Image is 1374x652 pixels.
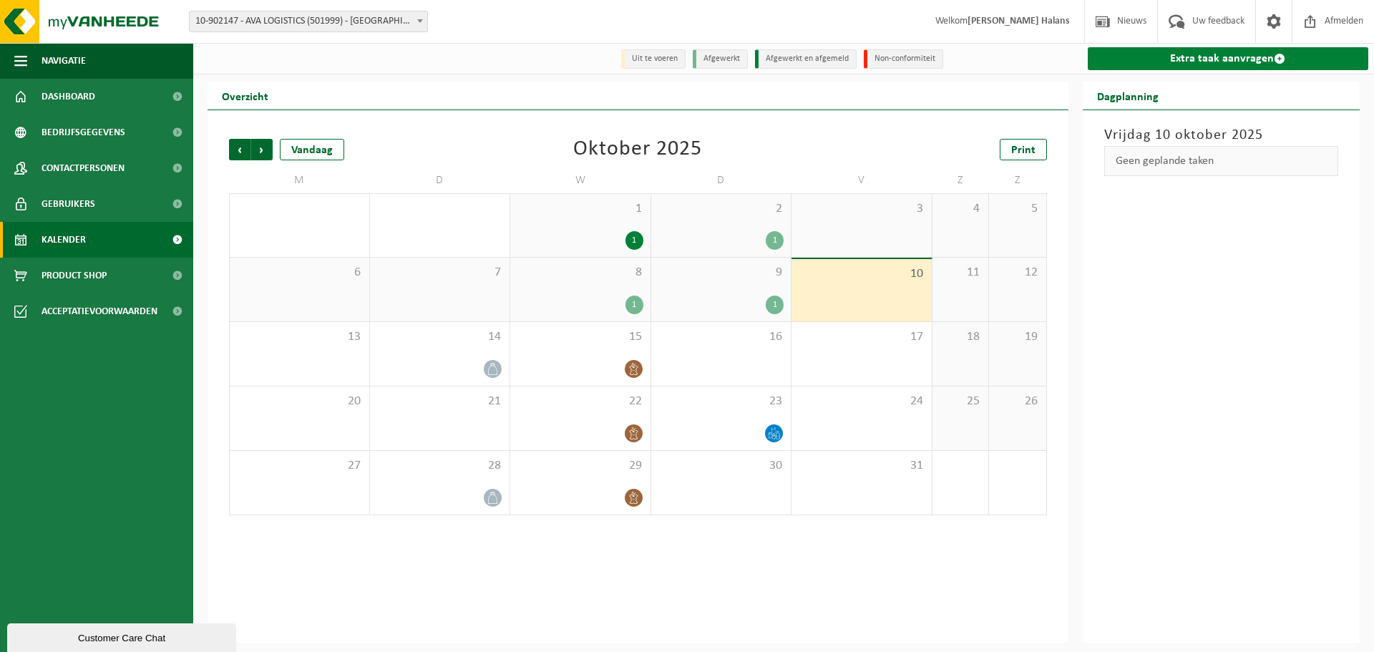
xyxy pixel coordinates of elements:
[621,49,686,69] li: Uit te voeren
[864,49,943,69] li: Non-conformiteit
[42,150,125,186] span: Contactpersonen
[510,167,651,193] td: W
[996,394,1038,409] span: 26
[42,43,86,79] span: Navigatie
[237,394,362,409] span: 20
[766,231,784,250] div: 1
[517,394,643,409] span: 22
[625,296,643,314] div: 1
[377,265,503,281] span: 7
[940,201,982,217] span: 4
[42,79,95,115] span: Dashboard
[940,265,982,281] span: 11
[799,201,925,217] span: 3
[799,394,925,409] span: 24
[251,139,273,160] span: Volgende
[932,167,990,193] td: Z
[755,49,857,69] li: Afgewerkt en afgemeld
[1000,139,1047,160] a: Print
[658,265,784,281] span: 9
[1104,125,1339,146] h3: Vrijdag 10 oktober 2025
[7,621,239,652] iframe: chat widget
[517,201,643,217] span: 1
[377,394,503,409] span: 21
[625,231,643,250] div: 1
[651,167,792,193] td: D
[208,82,283,110] h2: Overzicht
[968,16,1070,26] strong: [PERSON_NAME] Halans
[189,11,428,32] span: 10-902147 - AVA LOGISTICS (501999) - SINT-NIKLAAS
[517,458,643,474] span: 29
[237,458,362,474] span: 27
[517,265,643,281] span: 8
[190,11,427,31] span: 10-902147 - AVA LOGISTICS (501999) - SINT-NIKLAAS
[370,167,511,193] td: D
[996,201,1038,217] span: 5
[377,329,503,345] span: 14
[229,139,250,160] span: Vorige
[517,329,643,345] span: 15
[693,49,748,69] li: Afgewerkt
[42,222,86,258] span: Kalender
[799,458,925,474] span: 31
[42,258,107,293] span: Product Shop
[377,458,503,474] span: 28
[799,329,925,345] span: 17
[766,296,784,314] div: 1
[237,265,362,281] span: 6
[658,394,784,409] span: 23
[996,265,1038,281] span: 12
[658,201,784,217] span: 2
[799,266,925,282] span: 10
[42,115,125,150] span: Bedrijfsgegevens
[42,186,95,222] span: Gebruikers
[658,458,784,474] span: 30
[1083,82,1173,110] h2: Dagplanning
[1011,145,1036,156] span: Print
[1104,146,1339,176] div: Geen geplande taken
[940,329,982,345] span: 18
[658,329,784,345] span: 16
[42,293,157,329] span: Acceptatievoorwaarden
[989,167,1046,193] td: Z
[229,167,370,193] td: M
[1088,47,1369,70] a: Extra taak aanvragen
[573,139,702,160] div: Oktober 2025
[996,329,1038,345] span: 19
[791,167,932,193] td: V
[940,394,982,409] span: 25
[280,139,344,160] div: Vandaag
[237,329,362,345] span: 13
